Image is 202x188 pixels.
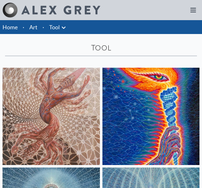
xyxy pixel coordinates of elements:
a: Art [29,23,38,31]
div: Tool [5,43,197,53]
a: Tool [49,23,60,31]
a: Home [3,24,18,31]
li: · [20,20,27,34]
li: · [40,20,47,34]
